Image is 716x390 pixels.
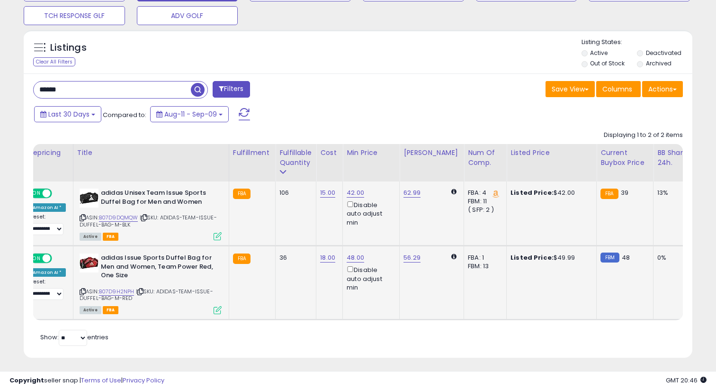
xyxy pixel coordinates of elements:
[642,81,683,97] button: Actions
[29,214,66,235] div: Preset:
[40,333,108,342] span: Show: entries
[347,188,364,198] a: 42.00
[657,148,692,168] div: BB Share 24h.
[347,148,395,158] div: Min Price
[31,190,43,198] span: ON
[150,106,229,122] button: Aug-11 - Sep-09
[33,57,75,66] div: Clear All Filters
[80,254,222,313] div: ASIN:
[347,200,392,227] div: Disable auto adjust min
[347,253,364,263] a: 48.00
[80,254,98,272] img: 41uHnKDiKaL._SL40_.jpg
[320,148,339,158] div: Cost
[99,288,134,296] a: B07D9H2NPH
[590,49,608,57] label: Active
[233,254,251,264] small: FBA
[279,254,309,262] div: 36
[137,6,238,25] button: ADV GOLF
[24,6,125,25] button: TCH RESPONSE GLF
[320,188,335,198] a: 15.00
[510,188,554,197] b: Listed Price:
[29,279,66,300] div: Preset:
[99,214,138,222] a: B07D9DQMQW
[621,188,628,197] span: 39
[403,253,421,263] a: 56.29
[622,253,630,262] span: 48
[546,81,595,97] button: Save View
[80,189,222,239] div: ASIN:
[80,233,101,241] span: All listings currently available for purchase on Amazon
[596,81,641,97] button: Columns
[602,84,632,94] span: Columns
[31,254,43,263] span: ON
[29,203,66,212] div: Amazon AI *
[600,189,618,199] small: FBA
[468,206,499,214] div: ( SFP: 2 )
[510,253,554,262] b: Listed Price:
[468,148,502,168] div: Num of Comp.
[48,109,89,119] span: Last 30 Days
[347,264,392,292] div: Disable auto adjust min
[279,189,309,197] div: 106
[320,253,335,263] a: 18.00
[81,376,121,385] a: Terms of Use
[80,306,101,314] span: All listings currently available for purchase on Amazon
[666,376,707,385] span: 2025-10-11 20:46 GMT
[80,214,217,228] span: | SKU: ADIDAS-TEAM-ISSUE-DUFFEL-BAG-M-BLK
[101,254,216,282] b: adidas Issue Sports Duffel Bag for Men and Women, Team Power Red, One Size
[403,188,421,198] a: 62.99
[233,189,251,199] small: FBA
[51,190,66,198] span: OFF
[233,148,271,158] div: Fulfillment
[510,254,589,262] div: $49.99
[101,189,216,209] b: adidas Unisex Team Issue Sports Duffel Bag for Men and Women
[604,131,683,140] div: Displaying 1 to 2 of 2 items
[468,254,499,262] div: FBA: 1
[582,38,693,47] p: Listing States:
[164,109,217,119] span: Aug-11 - Sep-09
[9,376,44,385] strong: Copyright
[80,288,213,302] span: | SKU: ADIDAS-TEAM-ISSUE-DUFFEL-BAG-M-RED
[29,268,66,277] div: Amazon AI *
[213,81,250,98] button: Filters
[279,148,312,168] div: Fulfillable Quantity
[103,233,119,241] span: FBA
[590,59,625,67] label: Out of Stock
[51,254,66,263] span: OFF
[657,254,689,262] div: 0%
[468,262,499,271] div: FBM: 13
[646,49,681,57] label: Deactivated
[103,110,146,119] span: Compared to:
[80,189,98,208] img: 41rhfA+Hh3L._SL40_.jpg
[403,148,460,158] div: [PERSON_NAME]
[600,253,619,263] small: FBM
[657,189,689,197] div: 13%
[50,41,87,54] h5: Listings
[646,59,671,67] label: Archived
[103,306,119,314] span: FBA
[468,197,499,206] div: FBM: 11
[468,189,499,197] div: FBA: 4
[34,106,101,122] button: Last 30 Days
[123,376,164,385] a: Privacy Policy
[77,148,225,158] div: Title
[9,376,164,385] div: seller snap | |
[510,148,592,158] div: Listed Price
[29,148,69,158] div: Repricing
[510,189,589,197] div: $42.00
[600,148,649,168] div: Current Buybox Price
